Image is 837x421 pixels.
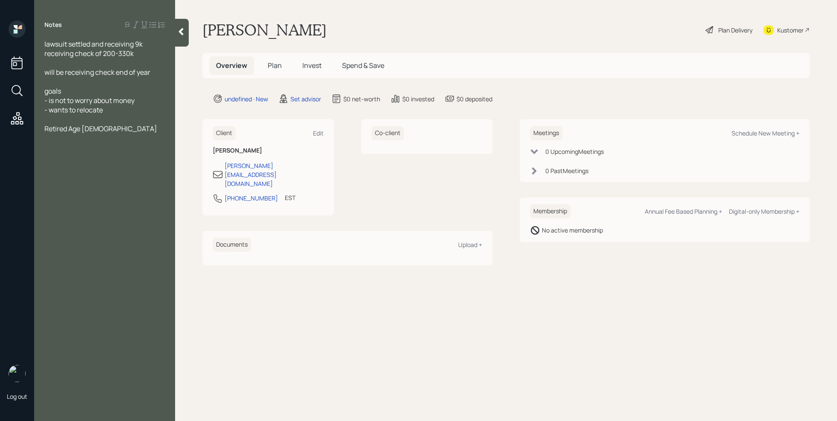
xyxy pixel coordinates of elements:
div: Plan Delivery [718,26,752,35]
h1: [PERSON_NAME] [202,21,327,39]
div: No active membership [542,226,603,235]
h6: Membership [530,204,571,218]
div: $0 deposited [457,94,492,103]
div: 0 Upcoming Meeting s [545,147,604,156]
div: Edit [313,129,324,137]
div: Kustomer [777,26,804,35]
h6: Documents [213,238,251,252]
div: Log out [7,392,27,400]
div: Upload + [458,241,482,249]
div: 0 Past Meeting s [545,166,588,175]
div: EST [285,193,296,202]
span: Overview [216,61,247,70]
h6: Co-client [372,126,404,140]
h6: Client [213,126,236,140]
span: will be receiving check end of year [44,68,150,77]
div: undefined · New [225,94,268,103]
span: Invest [302,61,322,70]
span: goals [44,86,61,96]
span: - wants to relocate [44,105,103,115]
span: lawsuit settled and receiving 9k [44,39,143,49]
h6: Meetings [530,126,562,140]
label: Notes [44,21,62,29]
img: retirable_logo.png [9,365,26,382]
span: Spend & Save [342,61,384,70]
div: [PHONE_NUMBER] [225,194,278,203]
div: Schedule New Meeting + [732,129,799,137]
div: $0 invested [402,94,434,103]
span: - is not to worry about money [44,96,135,105]
div: Digital-only Membership + [729,207,799,215]
h6: [PERSON_NAME] [213,147,324,154]
span: Retired Age [DEMOGRAPHIC_DATA] [44,124,157,133]
span: Plan [268,61,282,70]
div: Annual Fee Based Planning + [645,207,722,215]
div: [PERSON_NAME][EMAIL_ADDRESS][DOMAIN_NAME] [225,161,324,188]
div: $0 net-worth [343,94,380,103]
span: receiving check of 200-330k [44,49,134,58]
div: Set advisor [290,94,321,103]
